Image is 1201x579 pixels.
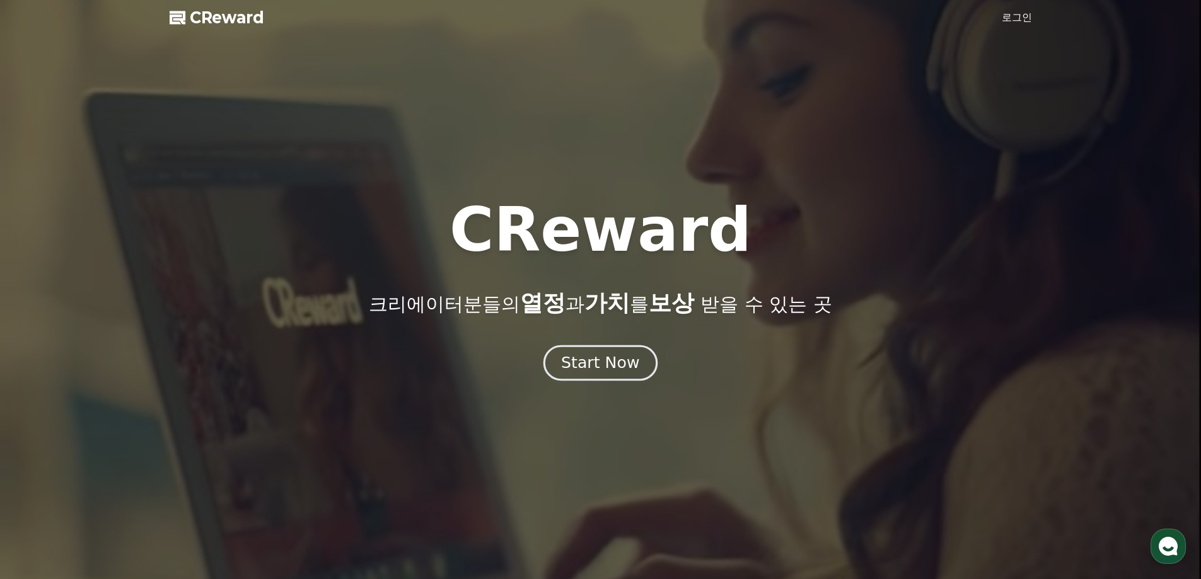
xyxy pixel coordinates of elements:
[546,358,655,370] a: Start Now
[584,290,630,316] span: 가치
[561,352,639,374] div: Start Now
[115,419,131,429] span: 대화
[369,290,832,316] p: 크리에이터분들의 과 를 받을 수 있는 곳
[520,290,566,316] span: 열정
[163,399,242,431] a: 설정
[195,418,210,428] span: 설정
[4,399,83,431] a: 홈
[649,290,694,316] span: 보상
[40,418,47,428] span: 홈
[170,8,264,28] a: CReward
[450,200,751,260] h1: CReward
[83,399,163,431] a: 대화
[1002,10,1032,25] a: 로그인
[543,345,658,381] button: Start Now
[190,8,264,28] span: CReward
